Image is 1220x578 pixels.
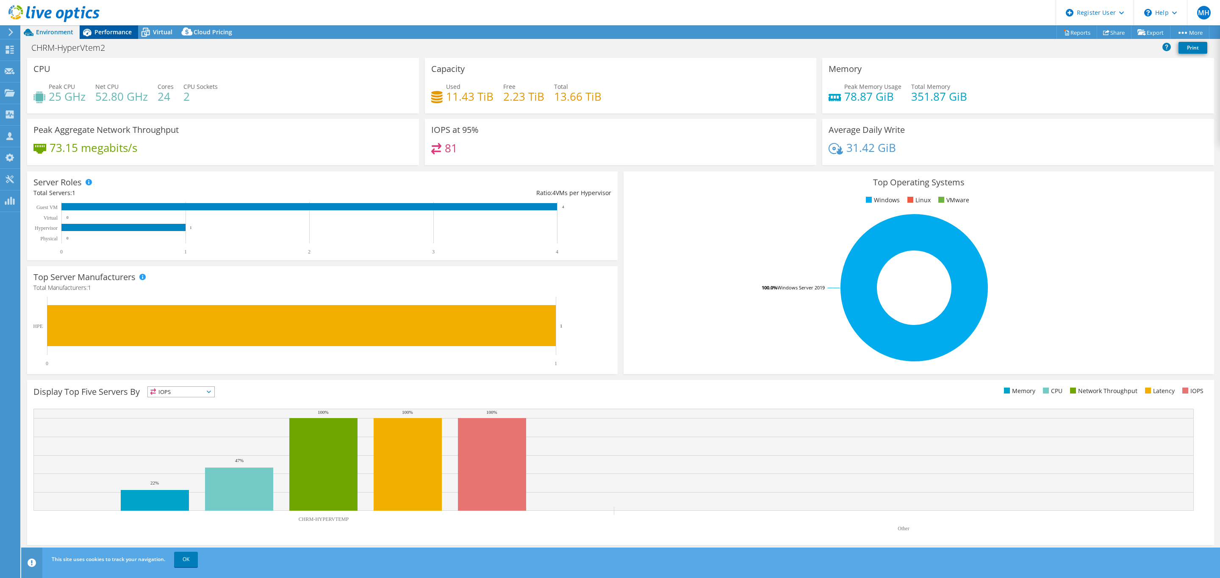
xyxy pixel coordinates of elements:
h4: 351.87 GiB [911,92,967,101]
li: VMware [936,195,969,205]
text: 0 [67,215,69,220]
div: Total Servers: [33,188,322,198]
h4: 11.43 TiB [446,92,494,101]
h3: Memory [829,64,862,74]
span: 1 [88,283,91,292]
text: HPE [33,323,43,329]
a: Reports [1056,26,1097,39]
text: 2 [308,249,311,255]
span: IOPS [148,387,214,397]
h3: Capacity [431,64,465,74]
span: 4 [552,189,556,197]
li: Latency [1143,386,1175,396]
a: OK [174,552,198,567]
text: 1 [184,249,187,255]
span: This site uses cookies to track your navigation. [52,556,165,563]
li: CPU [1041,386,1062,396]
li: IOPS [1180,386,1203,396]
text: 3 [432,249,435,255]
text: 47% [235,458,244,463]
h3: CPU [33,64,50,74]
span: Performance [94,28,132,36]
h3: Server Roles [33,178,82,187]
span: Total Memory [911,83,950,91]
h4: 25 GHz [49,92,86,101]
span: Peak Memory Usage [844,83,901,91]
text: 1 [190,226,192,230]
li: Memory [1002,386,1035,396]
h4: 2 [183,92,218,101]
li: Linux [905,195,931,205]
span: Cores [158,83,174,91]
text: Physical [40,236,58,242]
h1: CHRM-HyperVtem2 [28,43,118,52]
h4: 78.87 GiB [844,92,901,101]
span: Peak CPU [49,83,75,91]
h4: 81 [445,143,457,153]
tspan: 100.0% [762,284,777,291]
span: Used [446,83,460,91]
h4: 31.42 GiB [846,143,896,152]
span: Cloud Pricing [194,28,232,36]
span: 1 [72,189,75,197]
text: CHRM-HYPERVTEMP [299,516,349,522]
span: CPU Sockets [183,83,218,91]
h4: 73.15 megabits/s [50,143,137,152]
a: Share [1097,26,1131,39]
text: 1 [555,361,557,366]
text: 4 [556,249,558,255]
text: 0 [46,361,48,366]
h4: Total Manufacturers: [33,283,611,292]
span: Free [503,83,516,91]
a: Export [1131,26,1170,39]
text: Hypervisor [35,225,58,231]
span: Net CPU [95,83,119,91]
h4: 52.80 GHz [95,92,148,101]
h3: Top Server Manufacturers [33,272,136,282]
text: 100% [318,410,329,415]
h4: 24 [158,92,174,101]
text: Guest VM [36,204,58,210]
span: Virtual [153,28,172,36]
text: 1 [560,323,563,328]
h3: IOPS at 95% [431,125,479,135]
h3: Top Operating Systems [630,178,1208,187]
li: Network Throughput [1068,386,1137,396]
text: 22% [150,480,159,485]
tspan: Windows Server 2019 [777,284,825,291]
span: MH [1197,6,1211,19]
h3: Average Daily Write [829,125,905,135]
div: Ratio: VMs per Hypervisor [322,188,611,198]
h4: 13.66 TiB [554,92,602,101]
a: Print [1178,42,1207,54]
text: 100% [486,410,497,415]
text: 0 [60,249,63,255]
h4: 2.23 TiB [503,92,544,101]
span: Environment [36,28,73,36]
h3: Peak Aggregate Network Throughput [33,125,179,135]
text: Virtual [44,215,58,221]
a: More [1170,26,1209,39]
text: 0 [67,236,69,240]
li: Windows [864,195,900,205]
text: Other [898,526,909,531]
text: 4 [562,205,564,209]
svg: \n [1144,9,1152,17]
text: 100% [402,410,413,415]
span: Total [554,83,568,91]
